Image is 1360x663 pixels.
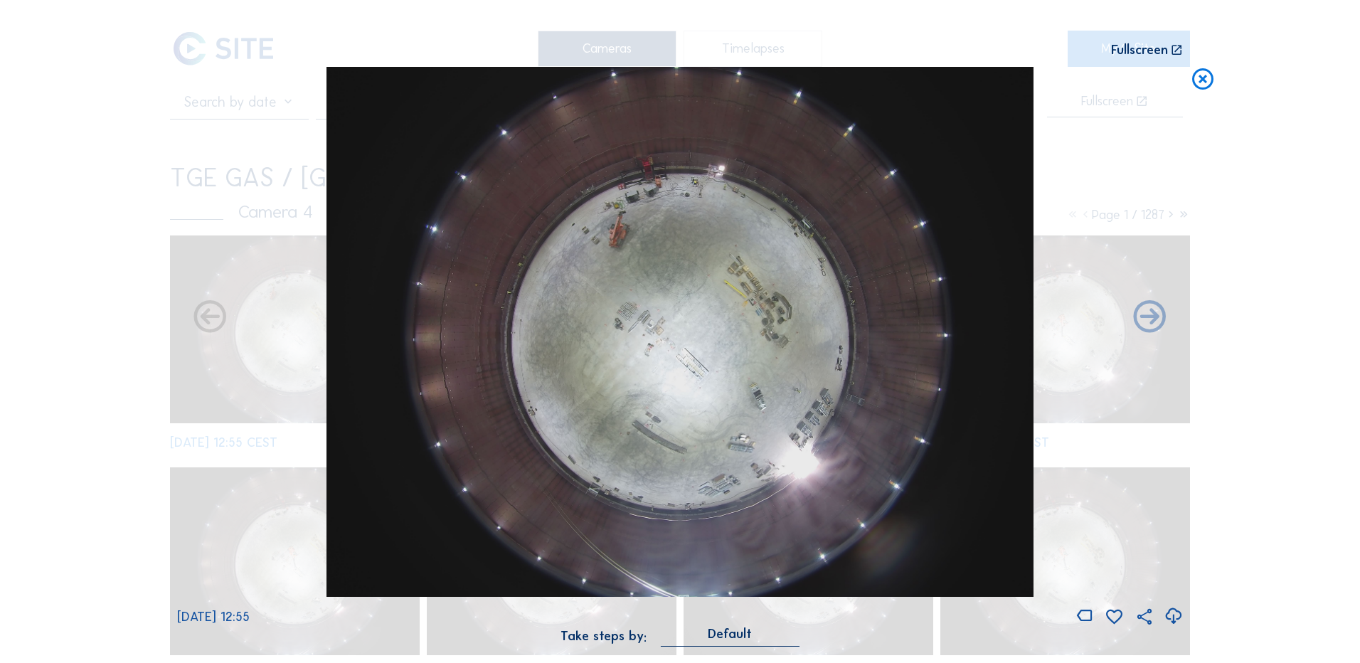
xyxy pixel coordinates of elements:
[1111,43,1168,57] div: Fullscreen
[177,609,250,625] span: [DATE] 12:55
[661,627,799,647] div: Default
[561,630,647,642] div: Take steps by:
[1130,299,1169,338] i: Back
[326,67,1034,598] img: Image
[708,627,752,640] div: Default
[191,299,230,338] i: Forward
